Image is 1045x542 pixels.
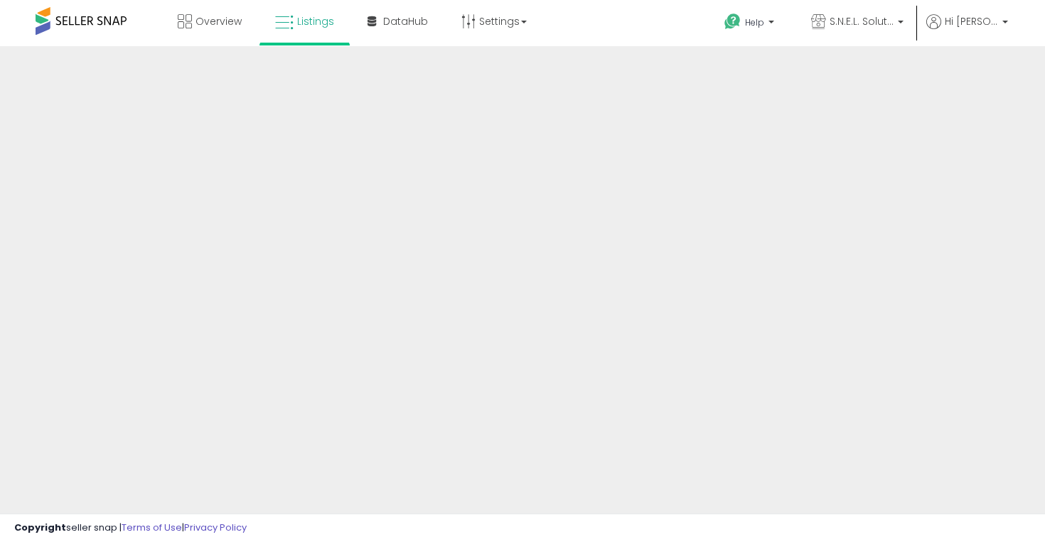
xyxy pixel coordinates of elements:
[745,16,764,28] span: Help
[14,521,247,535] div: seller snap | |
[122,521,182,534] a: Terms of Use
[297,14,334,28] span: Listings
[713,2,788,46] a: Help
[195,14,242,28] span: Overview
[724,13,741,31] i: Get Help
[945,14,998,28] span: Hi [PERSON_NAME]
[14,521,66,534] strong: Copyright
[184,521,247,534] a: Privacy Policy
[383,14,428,28] span: DataHub
[926,14,1008,46] a: Hi [PERSON_NAME]
[830,14,894,28] span: S.N.E.L. Solutions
